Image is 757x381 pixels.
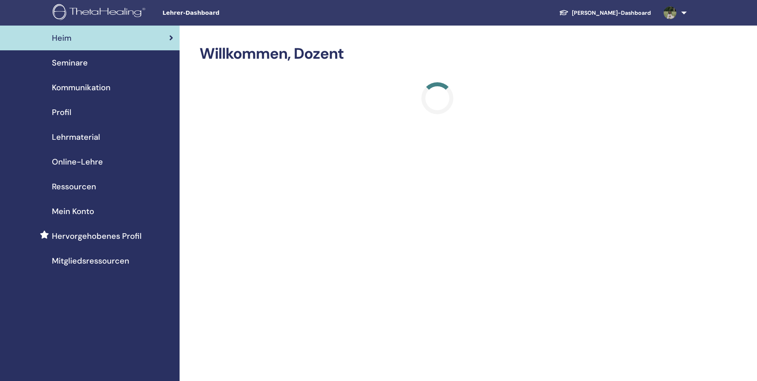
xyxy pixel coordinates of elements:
span: Heim [52,32,71,44]
img: logo.png [53,4,148,22]
span: Mein Konto [52,205,94,217]
span: Mitgliedsressourcen [52,255,129,267]
a: [PERSON_NAME]-Dashboard [553,6,657,20]
span: Seminare [52,57,88,69]
h2: Willkommen, Dozent [200,45,676,63]
span: Profil [52,106,71,118]
span: Online-Lehre [52,156,103,168]
span: Lehrer-Dashboard [162,9,282,17]
span: Ressourcen [52,181,96,192]
span: Lehrmaterial [52,131,100,143]
img: default.jpg [664,6,676,19]
img: graduation-cap-white.svg [559,9,569,16]
span: Hervorgehobenes Profil [52,230,142,242]
span: Kommunikation [52,81,111,93]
